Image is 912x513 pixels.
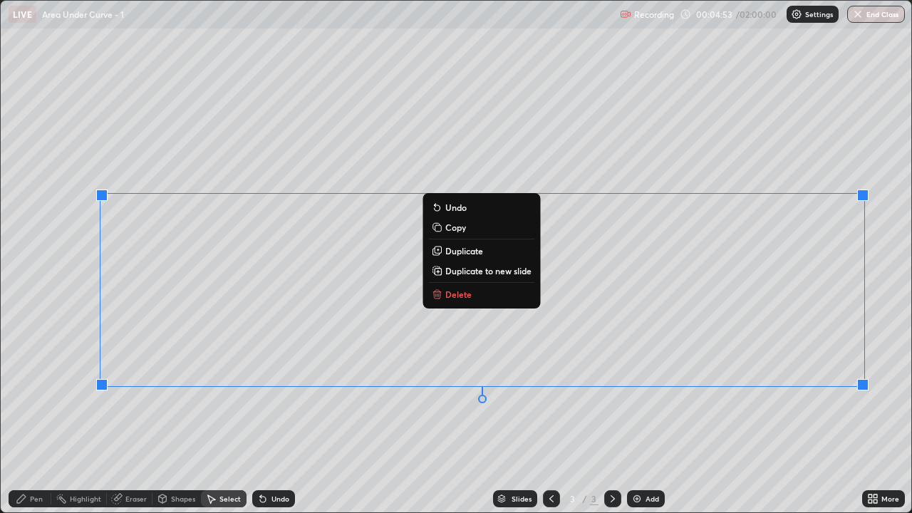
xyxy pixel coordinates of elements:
[13,9,32,20] p: LIVE
[445,265,532,276] p: Duplicate to new slide
[30,495,43,502] div: Pen
[634,9,674,20] p: Recording
[512,495,532,502] div: Slides
[445,202,467,213] p: Undo
[125,495,147,502] div: Eraser
[428,286,534,303] button: Delete
[847,6,905,23] button: End Class
[428,199,534,216] button: Undo
[70,495,101,502] div: Highlight
[445,245,483,256] p: Duplicate
[620,9,631,20] img: recording.375f2c34.svg
[631,493,643,504] img: add-slide-button
[791,9,802,20] img: class-settings-icons
[852,9,864,20] img: end-class-cross
[219,495,241,502] div: Select
[171,495,195,502] div: Shapes
[428,219,534,236] button: Copy
[445,222,466,233] p: Copy
[428,242,534,259] button: Duplicate
[590,492,598,505] div: 3
[566,494,580,503] div: 3
[42,9,124,20] p: Area Under Curve - 1
[881,495,899,502] div: More
[646,495,659,502] div: Add
[271,495,289,502] div: Undo
[445,289,472,300] p: Delete
[428,262,534,279] button: Duplicate to new slide
[583,494,587,503] div: /
[805,11,833,18] p: Settings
